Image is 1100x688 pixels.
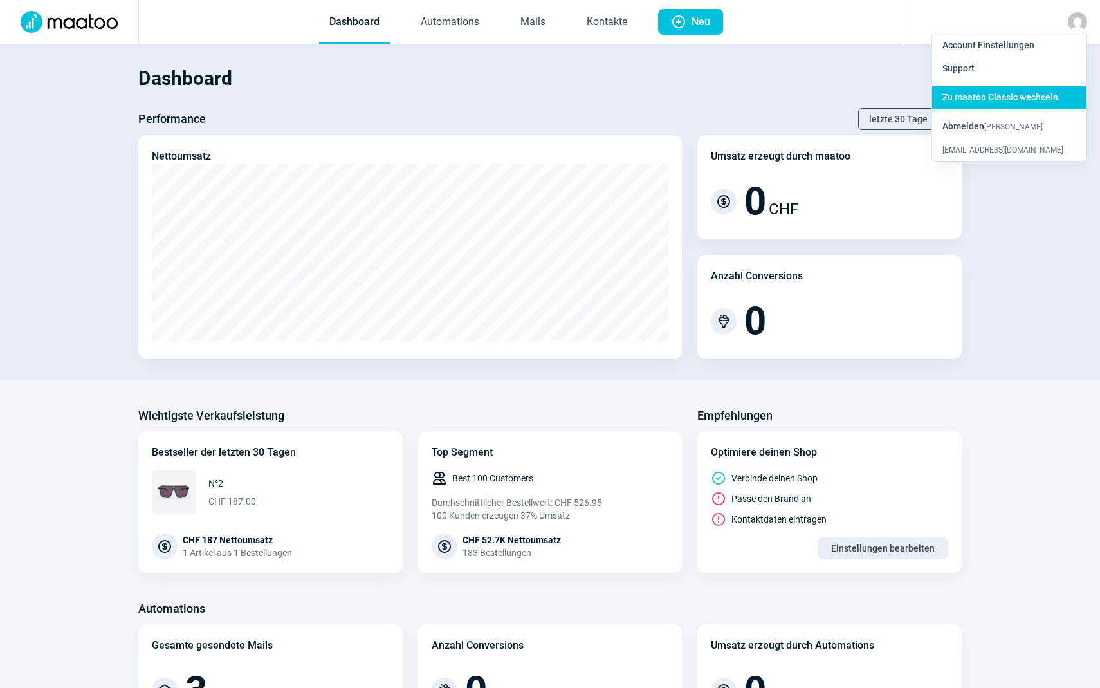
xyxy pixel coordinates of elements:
div: Top Segment [432,445,669,460]
div: Umsatz erzeugt durch maatoo [711,149,850,164]
div: Bestseller der letzten 30 Tagen [152,445,389,460]
button: Neu [658,9,723,35]
span: Abmelden [942,121,984,131]
span: Best 100 Customers [452,472,533,485]
a: Dashboard [319,1,390,44]
span: Neu [692,9,710,35]
h3: Automations [138,599,205,619]
span: CHF 187.00 [208,495,256,508]
span: 0 [744,182,766,221]
img: avatar [1068,12,1087,32]
div: Umsatz erzeugt durch Automations [711,638,874,653]
div: Gesamte gesendete Mails [152,638,273,653]
a: Kontakte [576,1,637,44]
h1: Dashboard [138,57,962,100]
span: Account Einstellungen [942,40,1034,50]
span: Support [942,63,975,73]
img: 68x68 [152,470,196,514]
span: [PERSON_NAME][EMAIL_ADDRESS][DOMAIN_NAME] [942,122,1063,154]
div: 183 Bestellungen [463,546,561,559]
h3: Empfehlungen [697,405,773,426]
h3: Performance [138,109,206,129]
div: Durchschnittlicher Bestellwert: CHF 526.95 100 Kunden erzeugen 37% Umsatz [432,496,669,522]
span: CHF [769,198,798,221]
span: N°2 [208,477,256,490]
a: Mails [510,1,556,44]
div: Anzahl Conversions [711,268,803,284]
button: Einstellungen bearbeiten [818,537,948,559]
div: Optimiere deinen Shop [711,445,948,460]
span: 0 [744,302,766,340]
div: CHF 187 Nettoumsatz [183,534,292,546]
div: 1 Artikel aus 1 Bestellungen [183,546,292,559]
span: letzte 30 Tage [869,109,928,129]
a: Automations [410,1,490,44]
span: Einstellungen bearbeiten [831,538,935,559]
span: Kontaktdaten eintragen [731,513,827,526]
span: Passe den Brand an [731,492,811,505]
div: Nettoumsatz [152,149,211,164]
h3: Wichtigste Verkaufsleistung [138,405,284,426]
div: Anzahl Conversions [432,638,524,653]
span: Zu maatoo Classic wechseln [942,92,1058,102]
span: Verbinde deinen Shop [731,472,818,485]
div: CHF 52.7K Nettoumsatz [463,534,561,546]
img: Logo [13,11,125,33]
